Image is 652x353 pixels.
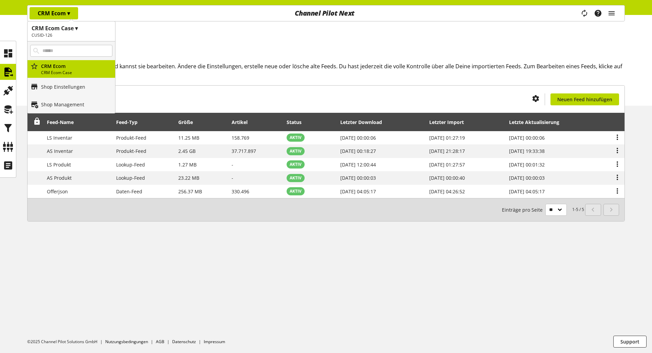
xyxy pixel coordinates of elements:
span: 2.45 GB [178,148,196,154]
a: Shop Einstellungen [28,78,115,95]
span: [DATE] 19:33:38 [509,148,545,154]
span: Lookup-Feed [116,161,145,168]
small: 1-5 / 5 [502,204,584,216]
div: Artikel [232,119,254,126]
div: Letzter Import [429,119,471,126]
h2: Hier siehst Du Deine Feeds und kannst sie bearbeiten. Ändere die Einstellungen, erstelle neue ode... [38,62,625,78]
span: LS Produkt [47,161,71,168]
span: [DATE] 21:28:17 [429,148,465,154]
a: Neuen Feed hinzufügen [550,93,619,105]
span: Produkt-Feed [116,148,146,154]
span: Produkt-Feed [116,135,146,141]
span: 11.25 MB [178,135,199,141]
p: Shop Management [41,101,84,108]
p: CRM Ecom [38,9,70,17]
span: [DATE] 04:05:17 [509,188,545,195]
a: Datenschutz [172,339,196,345]
li: ©2025 Channel Pilot Solutions GmbH [27,339,105,345]
p: CRM Ecom [41,63,112,70]
span: 158.769 [232,135,249,141]
span: 330.496 [232,188,249,195]
span: ▾ [67,10,70,17]
span: AKTIV [290,135,302,141]
p: CRM Ecom Case [41,70,112,76]
span: Entsperren, um Zeilen neu anzuordnen [34,118,41,125]
span: AKTIV [290,175,302,181]
span: - [232,161,233,168]
div: Feed-Name [47,119,80,126]
a: Shop Management [28,95,115,113]
span: AS Produkt [47,175,72,181]
span: AS Inventar [47,148,73,154]
span: [DATE] 00:00:40 [429,175,465,181]
div: Status [287,119,308,126]
nav: main navigation [27,5,625,21]
span: Offerjson [47,188,68,195]
div: Feed-Typ [116,119,144,126]
span: AKTIV [290,161,302,167]
span: [DATE] 12:00:44 [340,161,376,168]
span: - [232,175,233,181]
h2: CUSID-126 [32,32,111,38]
span: 23.22 MB [178,175,199,181]
span: [DATE] 04:05:17 [340,188,376,195]
span: Support [620,338,639,345]
a: Nutzungsbedingungen [105,339,148,345]
span: Neuen Feed hinzufügen [557,96,612,103]
span: 1.27 MB [178,161,197,168]
span: AKTIV [290,148,302,154]
span: Daten-Feed [116,188,142,195]
a: Impressum [204,339,225,345]
button: Support [613,336,647,348]
span: 37.717.897 [232,148,256,154]
span: [DATE] 04:26:52 [429,188,465,195]
span: [DATE] 00:00:03 [340,175,376,181]
span: [DATE] 00:00:06 [509,135,545,141]
span: Einträge pro Seite [502,206,545,213]
span: [DATE] 01:27:57 [429,161,465,168]
span: [DATE] 01:27:19 [429,135,465,141]
span: [DATE] 00:00:03 [509,175,545,181]
span: AKTIV [290,188,302,194]
p: Shop Einstellungen [41,83,85,90]
h1: CRM Ecom Case ▾ [32,24,111,32]
div: Größe [178,119,200,126]
span: [DATE] 00:01:32 [509,161,545,168]
div: Letzter Download [340,119,389,126]
span: Lookup-Feed [116,175,145,181]
span: 256.37 MB [178,188,202,195]
a: AGB [156,339,164,345]
div: Letzte Aktualisierung [509,119,566,126]
span: [DATE] 00:18:27 [340,148,376,154]
span: [DATE] 00:00:06 [340,135,376,141]
span: LS Inventar [47,135,72,141]
div: Entsperren, um Zeilen neu anzuordnen [31,118,41,126]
